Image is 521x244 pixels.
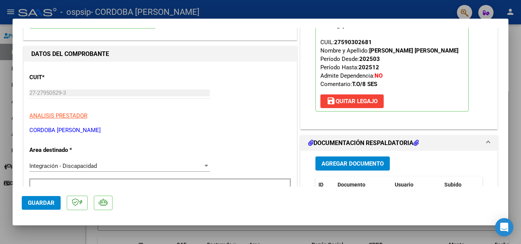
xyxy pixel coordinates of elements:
span: Comentario: [320,81,377,88]
strong: NO [375,72,383,79]
strong: [PERSON_NAME] [PERSON_NAME] [369,47,458,54]
p: Area destinado * [29,146,108,155]
button: Agregar Documento [315,156,390,171]
span: Guardar [28,199,55,206]
strong: T.O/8 SES [352,81,377,88]
mat-icon: save [326,96,336,105]
button: Guardar [22,196,61,210]
strong: DATOS DEL COMPROBANTE [31,50,109,57]
datatable-header-cell: Usuario [392,177,441,193]
datatable-header-cell: Acción [479,177,518,193]
span: ID [318,182,323,188]
h1: DOCUMENTACIÓN RESPALDATORIA [308,139,419,148]
span: CUIL: Nombre y Apellido: Período Desde: Período Hasta: Admite Dependencia: [320,39,458,88]
span: Agregar Documento [322,160,384,167]
span: Subido [444,182,462,188]
datatable-header-cell: Documento [334,177,392,193]
span: Integración - Discapacidad [29,163,97,169]
span: ANALISIS PRESTADOR [29,112,87,119]
span: Documento [338,182,365,188]
p: CORDOBA [PERSON_NAME] [29,126,291,135]
div: 27590302681 [334,38,372,46]
span: Usuario [395,182,413,188]
mat-expansion-panel-header: DOCUMENTACIÓN RESPALDATORIA [301,136,497,151]
datatable-header-cell: ID [315,177,334,193]
strong: 202503 [359,56,380,62]
div: Open Intercom Messenger [495,218,513,236]
p: CUIT [29,73,108,82]
datatable-header-cell: Subido [441,177,479,193]
p: Legajo preaprobado para Período de Prestación: [315,10,469,112]
button: Quitar Legajo [320,94,384,108]
span: Quitar Legajo [326,98,378,105]
strong: 202512 [359,64,379,71]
